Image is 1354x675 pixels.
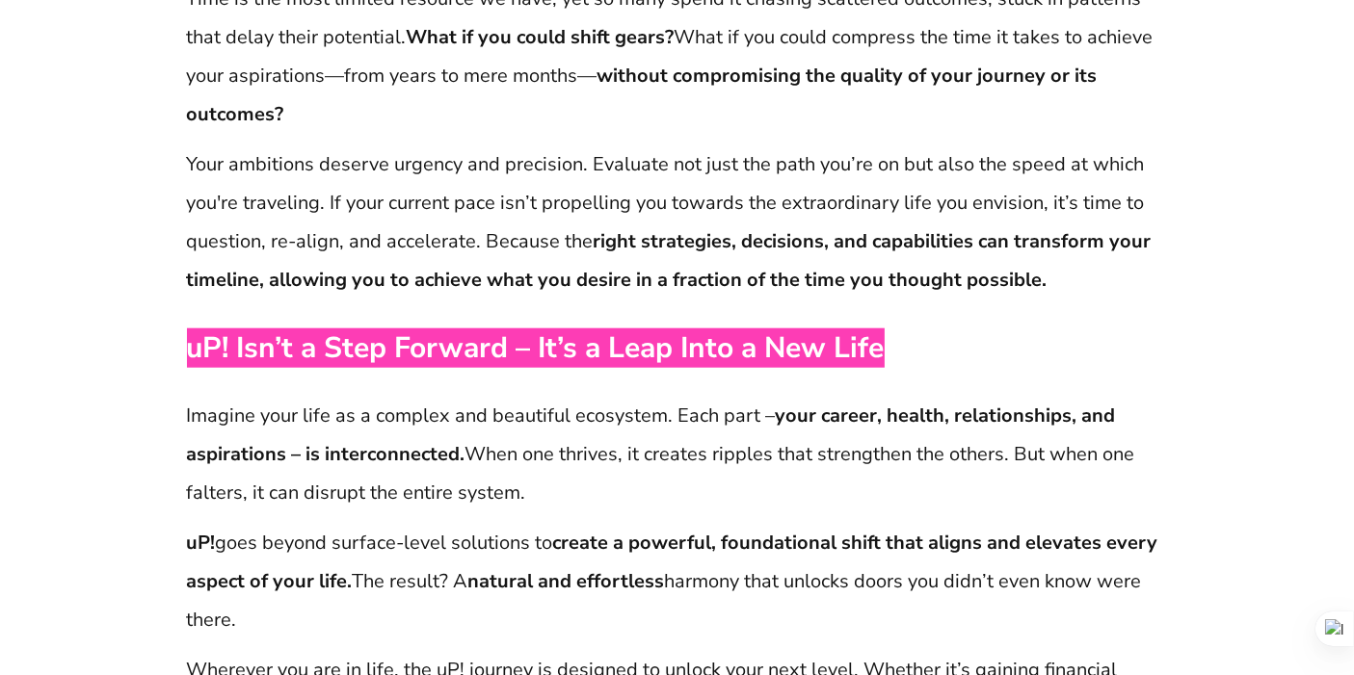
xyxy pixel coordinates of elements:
[187,397,1168,512] p: Imagine your life as a complex and beautiful ecosystem. Each part – When one thrives, it creates ...
[468,568,665,594] strong: natural and effortless
[187,228,1152,293] strong: right strategies, decisions, and capabilities can transform your timeline, allowing you to achiev...
[187,328,885,368] span: uP! Isn’t a Step Forward – It’s a Leap Into a New Life
[187,530,216,556] strong: uP!
[187,145,1168,299] p: Your ambitions deserve urgency and precision. Evaluate not just the path you’re on but also the s...
[187,530,1158,594] strong: create a powerful, foundational shift that aligns and elevates every aspect of your life.
[187,63,1098,127] strong: without compromising the quality of your journey or its outcomes?
[407,24,675,50] strong: What if you could shift gears?
[187,524,1168,639] p: goes beyond surface-level solutions to The result? A harmony that unlocks doors you didn’t even k...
